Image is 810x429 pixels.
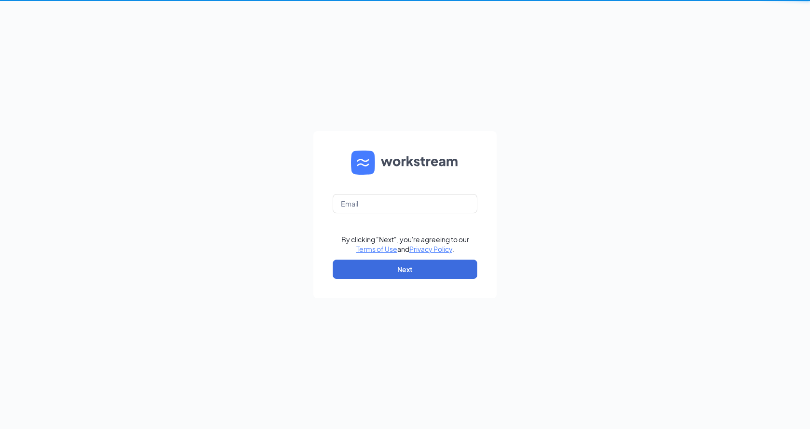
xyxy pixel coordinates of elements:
[356,245,397,253] a: Terms of Use
[341,235,469,254] div: By clicking "Next", you're agreeing to our and .
[333,194,477,213] input: Email
[409,245,452,253] a: Privacy Policy
[333,260,477,279] button: Next
[351,151,459,175] img: WS logo and Workstream text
